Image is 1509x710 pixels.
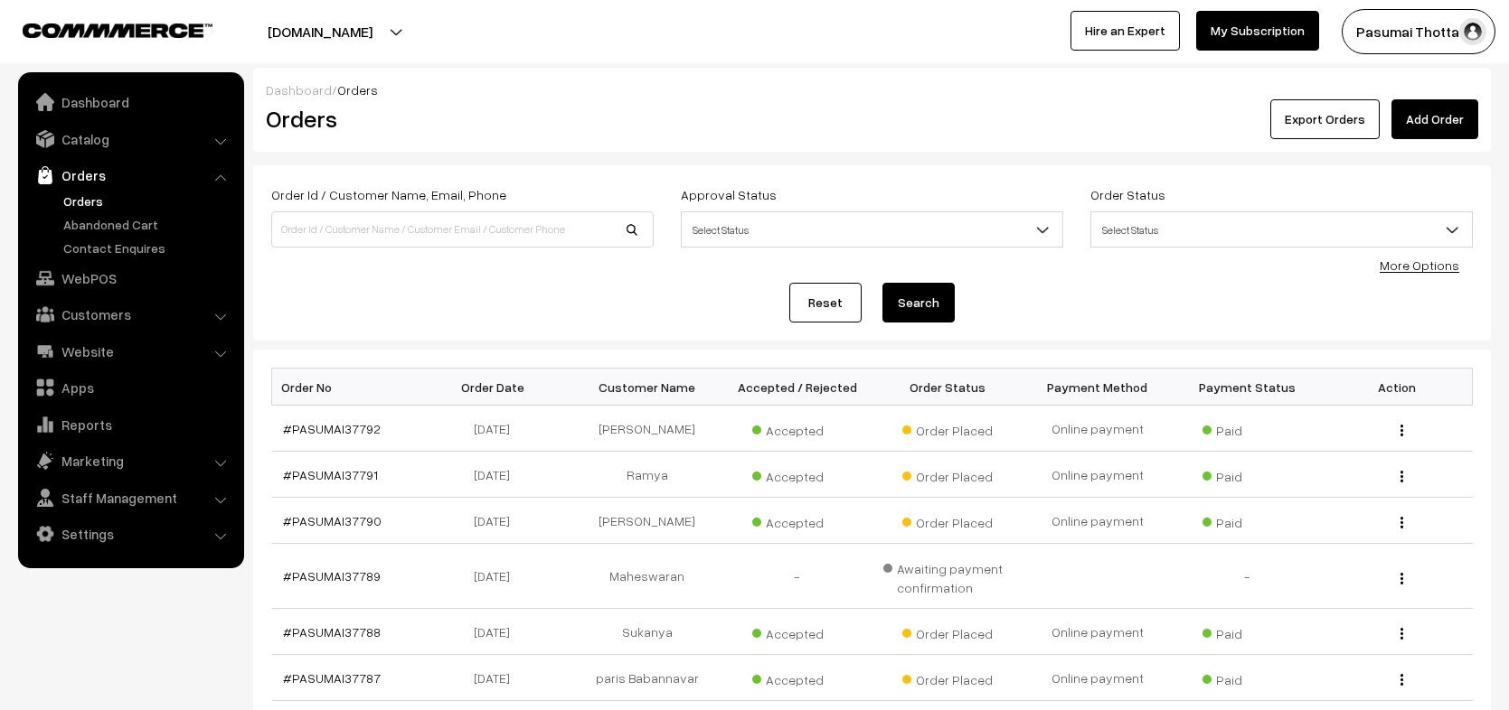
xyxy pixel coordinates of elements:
button: Pasumai Thotta… [1342,9,1495,54]
td: Online payment [1023,655,1173,701]
span: Orders [337,82,378,98]
label: Order Id / Customer Name, Email, Phone [271,185,506,204]
th: Accepted / Rejected [722,369,872,406]
label: Order Status [1090,185,1165,204]
img: Menu [1401,517,1403,528]
a: More Options [1380,257,1459,273]
a: Dashboard [23,86,238,118]
a: Hire an Expert [1070,11,1180,51]
span: Accepted [752,416,843,440]
td: Online payment [1023,406,1173,452]
button: Search [882,283,955,322]
span: Paid [1202,416,1293,440]
td: paris Babannavar [572,655,722,701]
span: Accepted [752,462,843,486]
td: - [722,544,872,609]
td: Online payment [1023,452,1173,498]
span: Paid [1202,462,1293,486]
a: Reports [23,408,238,441]
td: [DATE] [422,452,572,498]
span: Awaiting payment confirmation [883,555,1012,597]
span: Paid [1202,620,1293,643]
button: [DOMAIN_NAME] [204,9,436,54]
a: Contact Enquires [59,238,238,257]
a: COMMMERCE [23,18,181,40]
span: Order Placed [902,620,993,643]
span: Order Placed [902,509,993,532]
span: Accepted [752,509,843,532]
span: Order Placed [902,666,993,689]
img: Menu [1401,471,1403,482]
span: Paid [1202,509,1293,532]
td: [PERSON_NAME] [572,498,722,544]
a: Orders [23,159,238,192]
a: Staff Management [23,481,238,514]
a: Orders [59,192,238,210]
a: #PASUMAI37788 [283,624,381,640]
a: Apps [23,371,238,404]
th: Order No [272,369,422,406]
th: Payment Method [1023,369,1173,406]
button: Export Orders [1270,99,1380,139]
span: Accepted [752,620,843,643]
a: Dashboard [266,82,332,98]
td: Online payment [1023,498,1173,544]
a: WebPOS [23,262,238,294]
td: [DATE] [422,406,572,452]
td: Online payment [1023,609,1173,655]
label: Approval Status [681,185,777,204]
div: / [266,80,1478,99]
span: Select Status [681,211,1063,248]
a: Customers [23,298,238,331]
a: Abandoned Cart [59,215,238,234]
td: Maheswaran [572,544,722,609]
td: Sukanya [572,609,722,655]
img: user [1459,18,1486,45]
td: [DATE] [422,609,572,655]
input: Order Id / Customer Name / Customer Email / Customer Phone [271,211,654,248]
img: Menu [1401,573,1403,584]
th: Action [1323,369,1473,406]
th: Customer Name [572,369,722,406]
td: [PERSON_NAME] [572,406,722,452]
a: #PASUMAI37791 [283,467,378,482]
span: Select Status [682,214,1062,246]
td: [DATE] [422,498,572,544]
a: #PASUMAI37792 [283,421,381,436]
span: Order Placed [902,462,993,486]
img: Menu [1401,674,1403,686]
img: Menu [1401,425,1403,436]
span: Paid [1202,666,1293,689]
span: Select Status [1090,211,1473,248]
a: Add Order [1391,99,1478,139]
a: Reset [789,283,862,322]
span: Accepted [752,666,843,689]
span: Order Placed [902,416,993,440]
a: #PASUMAI37790 [283,513,382,528]
a: #PASUMAI37789 [283,568,381,584]
img: Menu [1401,628,1403,640]
a: #PASUMAI37787 [283,670,381,686]
th: Order Date [422,369,572,406]
a: Catalog [23,123,238,155]
th: Order Status [872,369,1023,406]
td: [DATE] [422,655,572,701]
a: My Subscription [1196,11,1319,51]
img: COMMMERCE [23,23,212,37]
a: Marketing [23,444,238,477]
td: [DATE] [422,544,572,609]
th: Payment Status [1173,369,1323,406]
td: Ramya [572,452,722,498]
a: Settings [23,518,238,550]
td: - [1173,544,1323,609]
span: Select Status [1091,214,1472,246]
h2: Orders [266,105,652,133]
a: Website [23,335,238,368]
